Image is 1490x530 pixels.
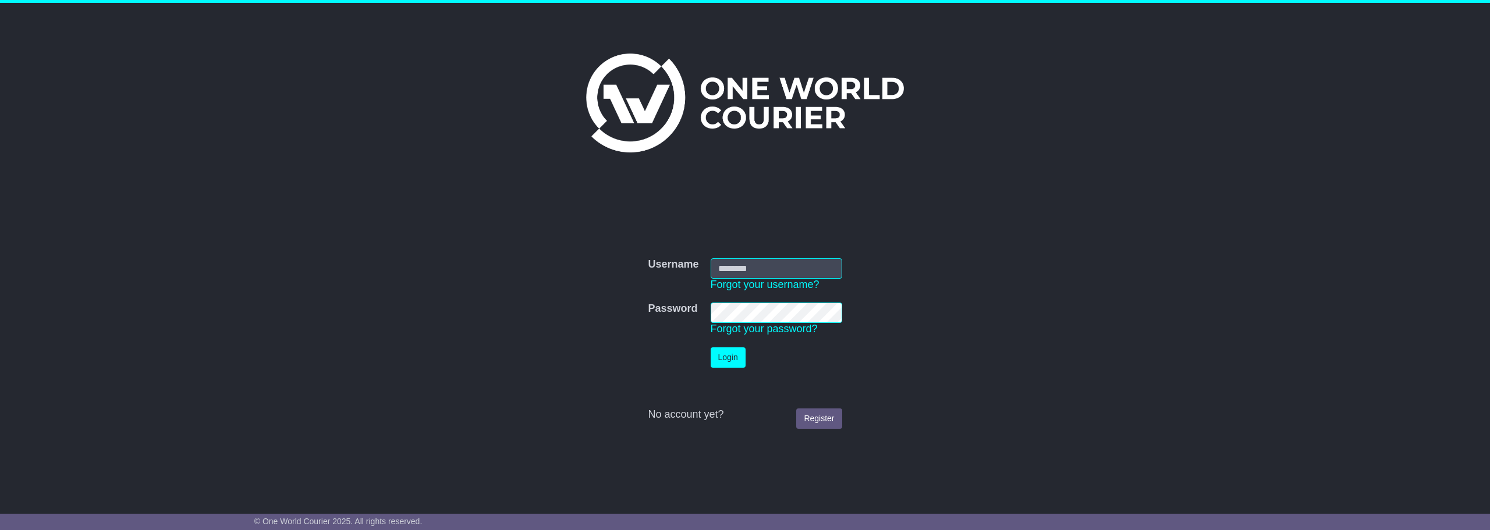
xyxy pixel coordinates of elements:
label: Username [648,258,698,271]
label: Password [648,303,697,315]
div: No account yet? [648,408,842,421]
a: Register [796,408,842,429]
span: © One World Courier 2025. All rights reserved. [254,517,423,526]
a: Forgot your password? [711,323,818,335]
button: Login [711,347,746,368]
img: One World [586,54,904,152]
a: Forgot your username? [711,279,819,290]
